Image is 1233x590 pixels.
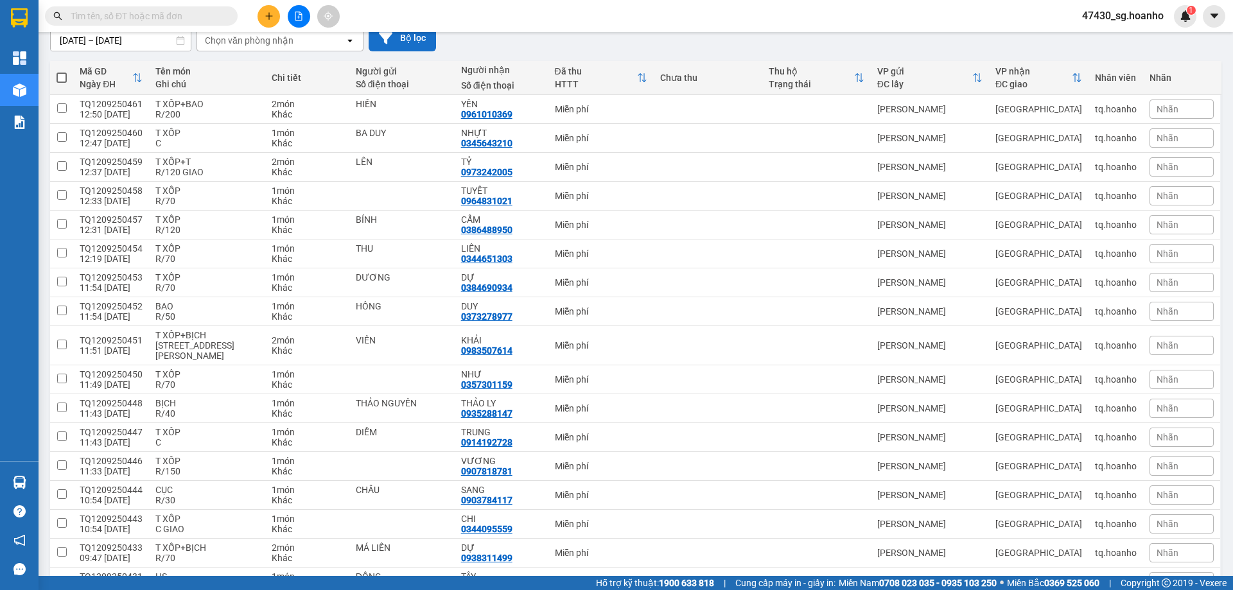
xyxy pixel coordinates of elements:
div: [GEOGRAPHIC_DATA] [995,248,1082,259]
div: KHẢI [461,335,542,345]
div: Đã thu [555,66,637,76]
div: CHÂU [356,485,448,495]
th: Toggle SortBy [73,61,149,95]
div: 12:31 [DATE] [80,225,143,235]
div: [PERSON_NAME] [877,461,983,471]
strong: 0708 023 035 - 0935 103 250 [879,578,997,588]
div: T XỐP [155,214,259,225]
span: 1 [1189,6,1193,15]
button: caret-down [1203,5,1225,28]
div: 0964831021 [461,196,512,206]
div: 0914192728 [461,437,512,447]
span: Nhận: [83,11,114,24]
div: VƯƠNG [461,456,542,466]
div: tq.hoanho [1095,191,1137,201]
div: [PERSON_NAME] [877,277,983,288]
div: 1 món [272,272,343,282]
div: [PERSON_NAME] [877,490,983,500]
span: copyright [1162,578,1171,587]
th: Toggle SortBy [762,61,871,95]
div: [GEOGRAPHIC_DATA] [995,461,1082,471]
div: [PERSON_NAME][GEOGRAPHIC_DATA] [83,40,214,71]
img: logo-vxr [11,8,28,28]
th: Toggle SortBy [548,61,654,95]
div: Khác [272,524,343,534]
div: [PERSON_NAME] [877,306,983,317]
span: Nhãn [1157,340,1178,351]
div: T XỐP [155,186,259,196]
span: Nhãn [1157,374,1178,385]
div: 2 món [272,99,343,109]
span: Miền Nam [839,576,997,590]
div: [GEOGRAPHIC_DATA] [995,519,1082,529]
span: Nhãn [1157,277,1178,288]
div: [PERSON_NAME] [877,133,983,143]
div: Người nhận [461,65,542,75]
div: THU [356,243,448,254]
div: 0384690934 [461,282,512,293]
div: Số điện thoại [461,80,542,91]
div: BÍNH [356,214,448,225]
div: [PERSON_NAME] [877,220,983,230]
div: tq.hoanho [1095,133,1137,143]
div: Khác [272,379,343,390]
div: Khác [272,196,343,206]
div: 12:19 [DATE] [80,254,143,264]
div: [PERSON_NAME] [877,374,983,385]
div: 0386488950 [461,225,512,235]
div: Nhãn [1150,73,1214,83]
div: Khác [272,225,343,235]
strong: 0369 525 060 [1044,578,1099,588]
div: TQ1209250458 [80,186,143,196]
div: 1 món [272,186,343,196]
div: T XỐP+BAO [155,99,259,109]
div: 11:49 [DATE] [80,379,143,390]
div: TQ1209250461 [80,99,143,109]
div: T XỐP [155,243,259,254]
div: NHƯ [461,369,542,379]
div: TQ1209250446 [80,456,143,466]
div: 09:47 [DATE] [80,553,143,563]
div: tq.hoanho [1095,162,1137,172]
div: 1 món [272,485,343,495]
svg: open [345,35,355,46]
div: [GEOGRAPHIC_DATA] [995,374,1082,385]
div: HTTT [555,79,637,89]
div: 0973242005 [461,167,512,177]
div: R/70 [155,553,259,563]
img: warehouse-icon [13,476,26,489]
span: ⚪️ [1000,580,1004,586]
span: question-circle [13,505,26,517]
div: [PERSON_NAME] [83,11,214,40]
div: T XỐP [155,514,259,524]
button: Bộ lọc [369,25,436,51]
span: Nhãn [1157,133,1178,143]
div: Khác [272,109,343,119]
span: 47430_sg.hoanho [1072,8,1174,24]
div: 12:33 [DATE] [80,196,143,206]
div: R/120 GIAO [155,167,259,177]
div: Miễn phí [555,133,647,143]
span: plus [265,12,274,21]
div: 0938311499 [461,553,512,563]
div: 1 món [272,456,343,466]
div: CỤC [155,485,259,495]
div: VP nhận [995,66,1072,76]
span: Miền Bắc [1007,576,1099,590]
span: Nhãn [1157,519,1178,529]
div: tq.hoanho [1095,432,1137,442]
div: Chọn văn phòng nhận [205,34,293,47]
div: HIỀN [356,99,448,109]
div: [PERSON_NAME] [877,191,983,201]
div: [PERSON_NAME] [877,548,983,558]
span: search [53,12,62,21]
div: Trạng thái [769,79,854,89]
div: [GEOGRAPHIC_DATA] [995,403,1082,413]
div: BAO [155,301,259,311]
div: ĐC lấy [877,79,972,89]
div: C GIAO [155,524,259,534]
strong: 1900 633 818 [659,578,714,588]
div: TQ1209250444 [80,485,143,495]
div: 11:43 [DATE] [80,408,143,419]
div: 10:54 [DATE] [80,495,143,505]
